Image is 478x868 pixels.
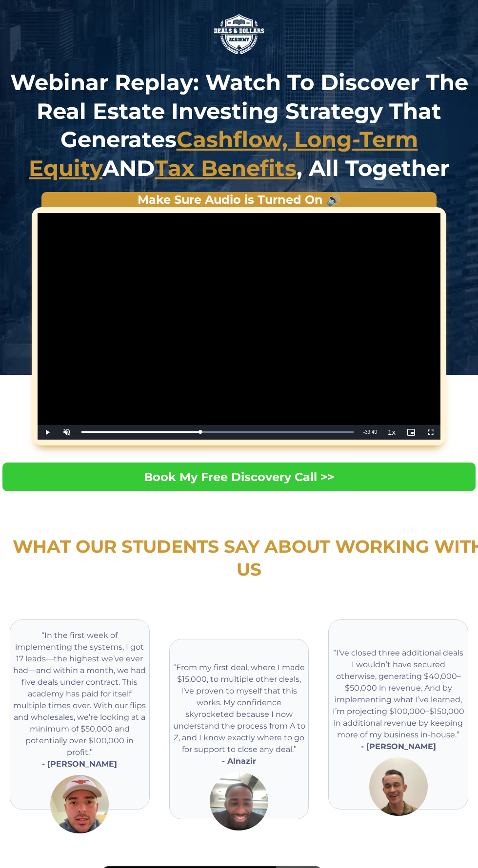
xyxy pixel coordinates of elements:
a: Book My Free Discovery Call >> [2,463,476,491]
p: ”I’ve closed three additional deals I wouldn’t have secured otherwise, generating $40,000–$50,000... [331,647,465,741]
button: Play [38,425,57,440]
span: 39:40 [365,429,377,435]
strong: - [PERSON_NAME] [42,759,117,769]
button: Playback Rate [382,425,401,440]
div: Progress Bar [81,431,354,433]
div: Video Player [38,213,440,440]
strong: - [PERSON_NAME] [361,742,436,751]
button: Fullscreen [421,425,440,440]
button: Unmute [57,425,77,440]
p: “In the first week of implementing the systems, I got 17 leads—the highest we’ve ever had—and wit... [13,630,147,758]
span: - [363,429,365,435]
strong: Make Sure Audio is Turned On 🔊 [138,193,341,207]
span: Book My Free Discovery Call >> [144,470,334,484]
u: Tax Benefits [155,154,297,181]
button: Picture-in-Picture [401,425,421,440]
u: Cashflow, Long-Term Equity [29,126,418,181]
strong: - Alnazir [222,756,256,766]
p: “From my first deal, where I made $15,000, to multiple other deals, I’ve proven to myself that th... [172,662,306,755]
